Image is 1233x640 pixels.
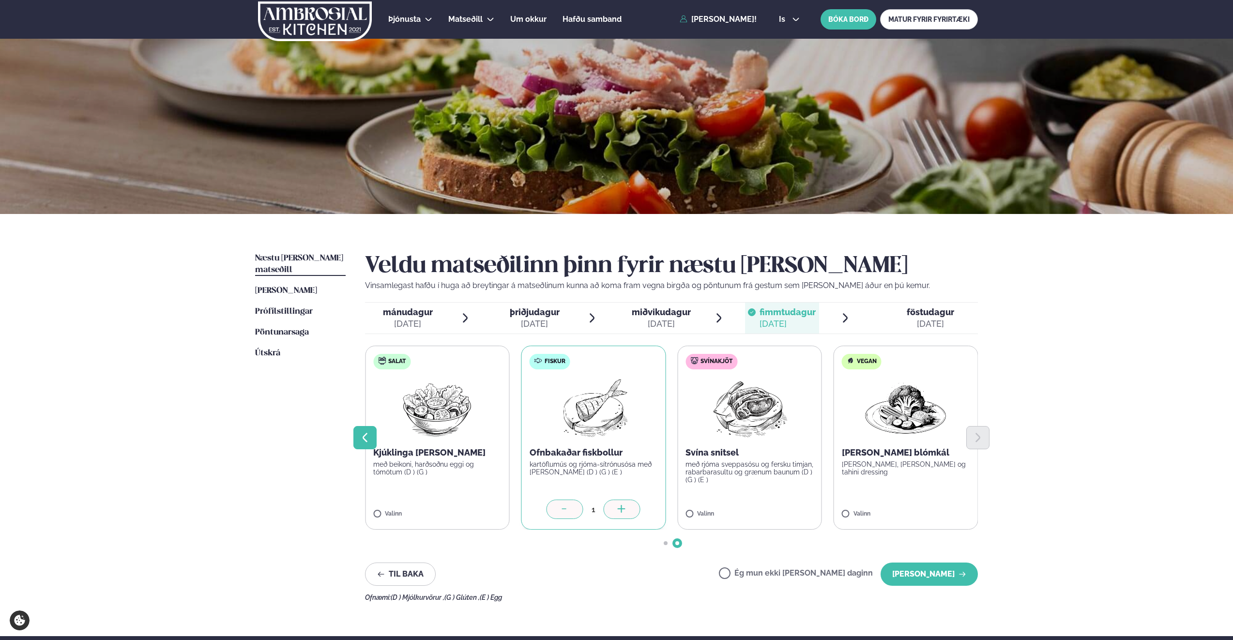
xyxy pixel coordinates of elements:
p: [PERSON_NAME] blómkál [842,447,970,458]
a: [PERSON_NAME]! [680,15,757,24]
p: Svína snitsel [685,447,814,458]
span: föstudagur [907,307,954,317]
button: Next slide [966,426,989,449]
img: logo [257,1,373,41]
span: Matseðill [448,15,483,24]
a: Hafðu samband [563,14,622,25]
a: Þjónusta [388,14,421,25]
img: fish.svg [534,357,542,365]
img: Salad.png [395,377,480,439]
span: Næstu [PERSON_NAME] matseðill [255,254,343,274]
span: Svínakjöt [700,358,732,366]
p: Vinsamlegast hafðu í huga að breytingar á matseðlinum kunna að koma fram vegna birgða og pöntunum... [365,280,978,291]
div: [DATE] [760,318,816,330]
span: Prófílstillingar [255,307,313,316]
span: (E ) Egg [480,594,502,601]
img: Vegan.svg [847,357,854,365]
span: Pöntunarsaga [255,328,309,336]
p: Ofnbakaðar fiskbollur [530,447,658,458]
div: 1 [583,504,604,515]
div: [DATE] [510,318,560,330]
div: Ofnæmi: [365,594,978,601]
a: Næstu [PERSON_NAME] matseðill [255,253,346,276]
span: Fiskur [545,358,565,366]
a: Prófílstillingar [255,306,313,318]
div: [DATE] [907,318,954,330]
img: Fish.png [550,377,636,439]
p: með beikoni, harðsoðnu eggi og tómötum (D ) (G ) [373,460,502,476]
h2: Veldu matseðilinn þinn fyrir næstu [PERSON_NAME] [365,253,978,280]
span: Go to slide 1 [664,541,668,545]
span: fimmtudagur [760,307,816,317]
a: Cookie settings [10,610,30,630]
p: með rjóma sveppasósu og fersku timjan, rabarbarasultu og grænum baunum (D ) (G ) (E ) [685,460,814,484]
a: [PERSON_NAME] [255,285,317,297]
span: Go to slide 2 [675,541,679,545]
img: pork.svg [690,357,698,365]
p: kartöflumús og rjóma-sítrónusósa með [PERSON_NAME] (D ) (G ) (E ) [530,460,658,476]
button: is [771,15,807,23]
span: Útskrá [255,349,280,357]
div: [DATE] [632,318,691,330]
img: salad.svg [378,357,386,365]
img: Vegan.png [863,377,948,439]
p: Kjúklinga [PERSON_NAME] [373,447,502,458]
img: Pork-Meat.png [707,377,792,439]
span: mánudagur [383,307,433,317]
span: (D ) Mjólkurvörur , [391,594,444,601]
span: is [779,15,788,23]
a: Útskrá [255,348,280,359]
button: [PERSON_NAME] [881,563,978,586]
a: MATUR FYRIR FYRIRTÆKI [880,9,978,30]
a: Um okkur [510,14,547,25]
span: Vegan [857,358,877,366]
span: [PERSON_NAME] [255,287,317,295]
span: Salat [388,358,406,366]
span: miðvikudagur [632,307,691,317]
span: Hafðu samband [563,15,622,24]
a: Matseðill [448,14,483,25]
button: Til baka [365,563,436,586]
div: [DATE] [383,318,433,330]
p: [PERSON_NAME], [PERSON_NAME] og tahini dressing [842,460,970,476]
span: þriðjudagur [510,307,560,317]
button: BÓKA BORÐ [821,9,876,30]
a: Pöntunarsaga [255,327,309,338]
button: Previous slide [353,426,377,449]
span: (G ) Glúten , [444,594,480,601]
span: Þjónusta [388,15,421,24]
span: Um okkur [510,15,547,24]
